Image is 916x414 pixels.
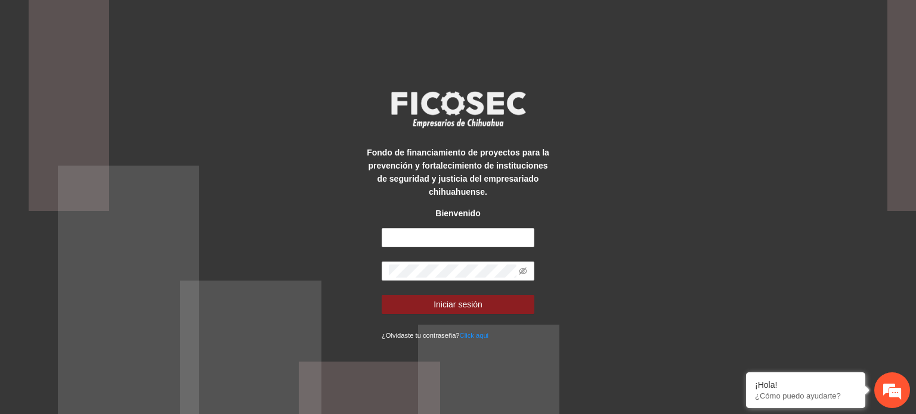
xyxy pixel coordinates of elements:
div: ¡Hola! [755,380,856,390]
span: Iniciar sesión [434,298,482,311]
button: Iniciar sesión [382,295,534,314]
img: logo [383,88,533,132]
strong: Fondo de financiamiento de proyectos para la prevención y fortalecimiento de instituciones de seg... [367,148,549,197]
a: Click aqui [460,332,489,339]
small: ¿Olvidaste tu contraseña? [382,332,488,339]
strong: Bienvenido [435,208,480,218]
span: eye-invisible [519,267,527,275]
p: ¿Cómo puedo ayudarte? [755,391,856,400]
